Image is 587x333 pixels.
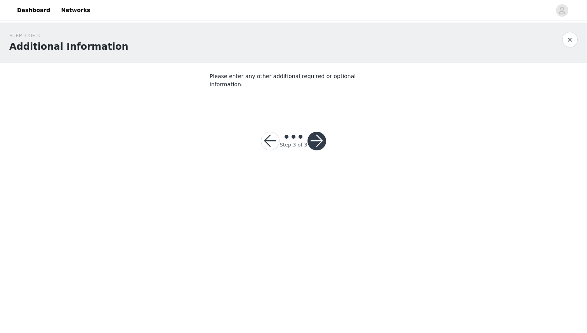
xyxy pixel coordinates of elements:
[12,2,55,19] a: Dashboard
[56,2,95,19] a: Networks
[558,4,566,17] div: avatar
[210,72,377,89] p: Please enter any other additional required or optional information.
[280,141,307,149] div: Step 3 of 3
[9,40,128,54] h1: Additional Information
[9,32,128,40] div: STEP 3 OF 3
